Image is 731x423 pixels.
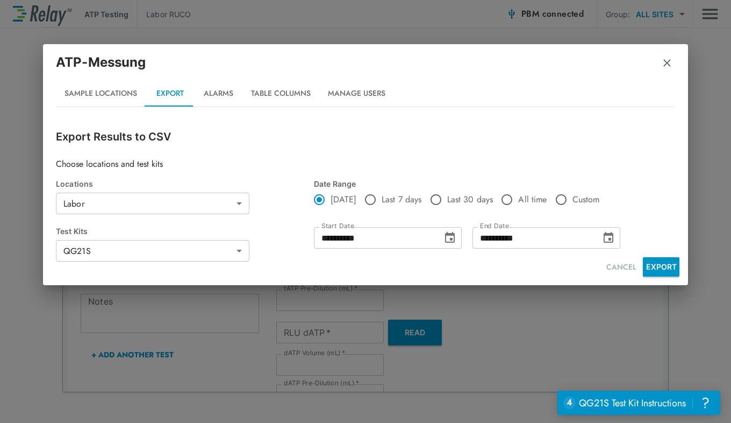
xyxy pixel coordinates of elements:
[242,81,319,107] button: Table Columns
[480,222,508,230] label: End Date
[194,81,242,107] button: Alarms
[56,81,146,107] button: Sample Locations
[662,58,672,68] img: Remove
[439,227,461,249] button: Choose date, selected date is Aug 13, 2025
[643,257,679,277] button: EXPORT
[146,81,194,107] button: Export
[56,227,314,236] div: Test Kits
[319,81,394,107] button: Manage Users
[331,193,356,206] span: [DATE]
[314,179,623,188] div: Date Range
[56,179,314,188] div: Locations
[447,193,493,206] span: Last 30 days
[557,391,720,415] iframe: Resource center
[56,240,249,262] div: QG21S
[321,222,354,230] label: Start Date
[382,193,422,206] span: Last 7 days
[56,193,249,214] div: Labor
[518,193,547,206] span: All time
[602,257,641,277] button: CANCEL
[56,158,675,171] p: Choose locations and test kits
[56,129,675,145] p: Export Results to CSV
[572,193,600,206] span: Custom
[56,53,146,72] p: ATP-Messung
[598,227,619,249] button: Choose date, selected date is Aug 13, 2025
